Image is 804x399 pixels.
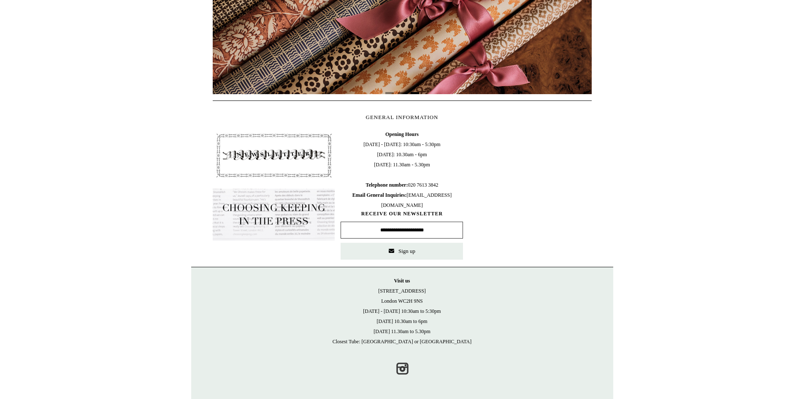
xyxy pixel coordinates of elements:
strong: Visit us [394,278,410,284]
span: Sign up [398,248,415,254]
button: Page 1 [385,92,394,94]
img: pf-4db91bb9--1305-Newsletter-Button_1200x.jpg [213,129,335,182]
a: Instagram [393,359,411,378]
span: [DATE] - [DATE]: 10:30am - 5:30pm [DATE]: 10.30am - 6pm [DATE]: 11.30am - 5.30pm 020 7613 3842 [341,129,463,210]
b: Telephone number [366,182,408,188]
b: Email General Inquiries: [352,192,407,198]
b: Opening Hours [385,131,419,137]
button: Page 3 [411,92,419,94]
span: RECEIVE OUR NEWSLETTER [341,210,463,217]
span: [EMAIL_ADDRESS][DOMAIN_NAME] [352,192,452,208]
button: Sign up [341,243,463,260]
button: Page 2 [398,92,406,94]
span: GENERAL INFORMATION [366,114,439,120]
iframe: google_map [469,129,591,256]
b: : [406,182,408,188]
p: [STREET_ADDRESS] London WC2H 9NS [DATE] - [DATE] 10:30am to 5:30pm [DATE] 10.30am to 6pm [DATE] 1... [200,276,605,347]
img: pf-635a2b01-aa89-4342-bbcd-4371b60f588c--In-the-press-Button_1200x.jpg [213,189,335,241]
